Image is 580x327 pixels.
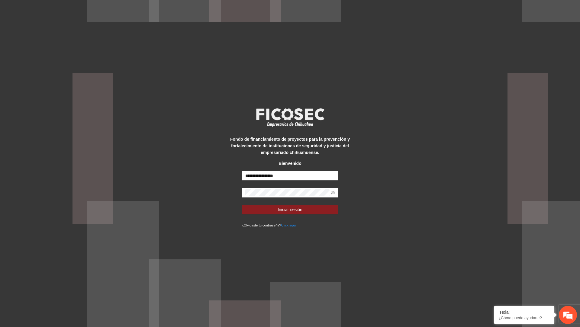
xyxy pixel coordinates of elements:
[331,191,335,195] span: eye-invisible
[498,310,550,315] div: ¡Hola!
[35,81,83,142] span: Estamos en línea.
[230,137,350,155] strong: Fondo de financiamiento de proyectos para la prevención y fortalecimiento de instituciones de seg...
[498,316,550,320] p: ¿Cómo puedo ayudarte?
[242,223,296,227] small: ¿Olvidaste tu contraseña?
[281,223,296,227] a: Click aqui
[31,31,101,39] div: Chatee con nosotros ahora
[278,206,302,213] span: Iniciar sesión
[3,165,115,186] textarea: Escriba su mensaje y pulse “Intro”
[252,106,328,129] img: logo
[279,161,301,166] strong: Bienvenido
[242,205,338,214] button: Iniciar sesión
[99,3,114,18] div: Minimizar ventana de chat en vivo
